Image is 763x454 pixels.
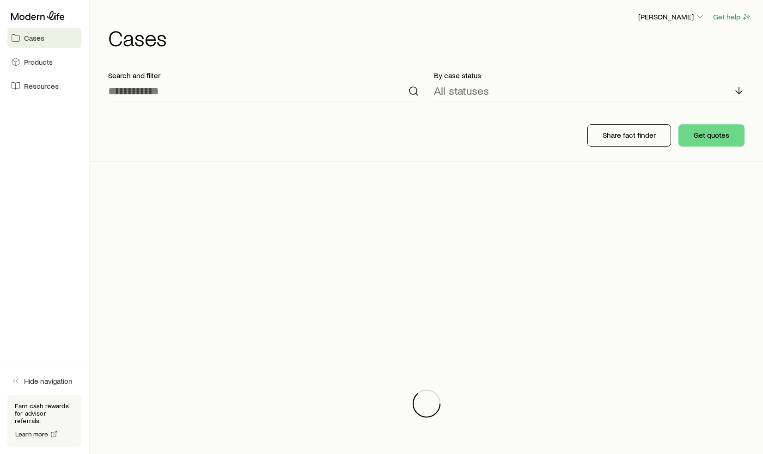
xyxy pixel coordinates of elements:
[7,76,81,96] a: Resources
[587,124,671,147] button: Share fact finder
[15,431,49,437] span: Learn more
[713,12,752,22] button: Get help
[108,26,752,49] h1: Cases
[603,130,656,140] p: Share fact finder
[7,371,81,391] button: Hide navigation
[638,12,705,23] button: [PERSON_NAME]
[434,84,489,97] p: All statuses
[7,52,81,72] a: Products
[678,124,745,147] button: Get quotes
[24,376,73,386] span: Hide navigation
[24,57,53,67] span: Products
[7,395,81,447] div: Earn cash rewards for advisor referrals.Learn more
[15,402,74,424] p: Earn cash rewards for advisor referrals.
[7,28,81,48] a: Cases
[434,71,745,80] p: By case status
[638,12,705,21] p: [PERSON_NAME]
[24,33,44,43] span: Cases
[108,71,419,80] p: Search and filter
[24,81,59,91] span: Resources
